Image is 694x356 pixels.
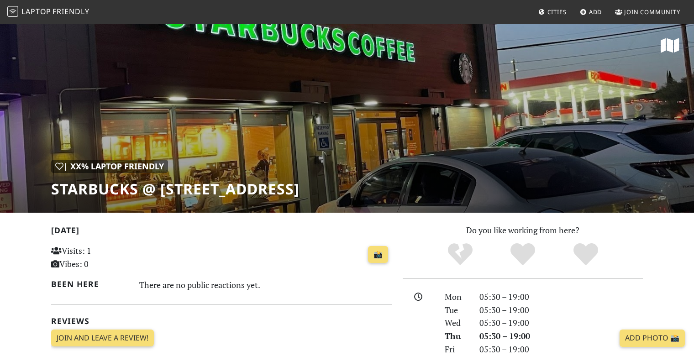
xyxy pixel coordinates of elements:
[429,242,492,267] div: No
[368,246,388,263] a: 📸
[611,4,684,20] a: Join Community
[439,343,474,356] div: Fri
[547,8,567,16] span: Cities
[51,330,154,347] a: Join and leave a review!
[439,316,474,330] div: Wed
[51,180,300,198] h1: Starbucks @ [STREET_ADDRESS]
[474,316,648,330] div: 05:30 – 19:00
[624,8,680,16] span: Join Community
[439,290,474,304] div: Mon
[589,8,602,16] span: Add
[21,6,51,16] span: Laptop
[403,224,643,237] p: Do you like working from here?
[474,304,648,317] div: 05:30 – 19:00
[620,330,685,347] a: Add Photo 📸
[535,4,570,20] a: Cities
[51,316,392,326] h2: Reviews
[474,290,648,304] div: 05:30 – 19:00
[51,279,128,289] h2: Been here
[576,4,606,20] a: Add
[439,304,474,317] div: Tue
[554,242,617,267] div: Definitely!
[51,244,158,271] p: Visits: 1 Vibes: 0
[474,330,648,343] div: 05:30 – 19:00
[51,160,168,173] div: | XX% Laptop Friendly
[474,343,648,356] div: 05:30 – 19:00
[53,6,89,16] span: Friendly
[7,4,89,20] a: LaptopFriendly LaptopFriendly
[51,225,392,239] h2: [DATE]
[439,330,474,343] div: Thu
[491,242,554,267] div: Yes
[7,6,18,17] img: LaptopFriendly
[139,277,392,292] div: There are no public reactions yet.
